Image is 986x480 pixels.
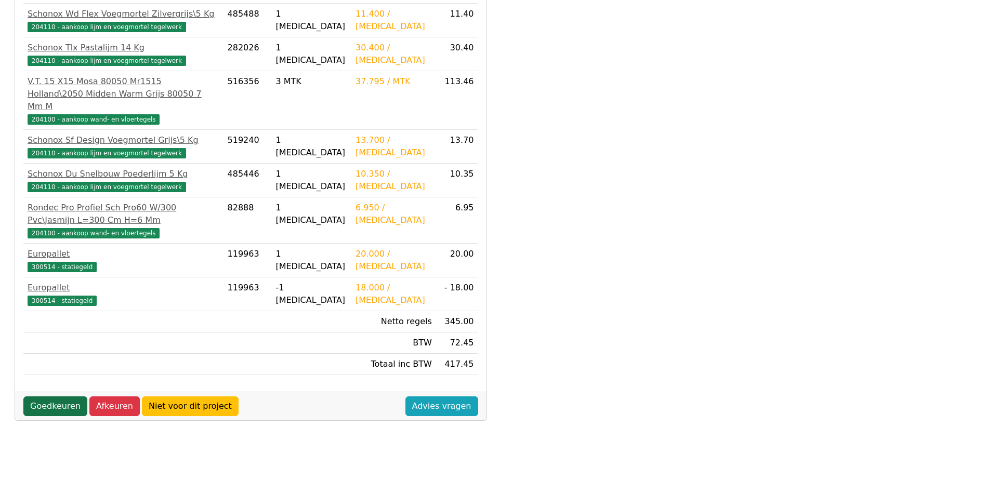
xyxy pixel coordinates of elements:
[224,197,272,244] td: 82888
[28,282,219,306] a: Europallet300514 - statiegeld
[28,42,219,66] a: Schonox Tlx Pastalijm 14 Kg204110 - aankoop lijm en voegmortel tegelwerk
[28,282,219,294] div: Europallet
[356,248,432,273] div: 20.000 / [MEDICAL_DATA]
[405,396,478,416] a: Advies vragen
[28,134,219,146] div: Schonox Sf Design Voegmortel Grijs\5 Kg
[28,168,219,180] div: Schonox Du Snelbouw Poederlijm 5 Kg
[356,75,432,88] div: 37.795 / MTK
[224,277,272,311] td: 119963
[275,8,347,33] div: 1 [MEDICAL_DATA]
[28,202,219,226] div: Rondec Pro Profiel Sch Pro60 W/300 Pvc\Jasmijn L=300 Cm H=6 Mm
[28,22,186,32] span: 204110 - aankoop lijm en voegmortel tegelwerk
[224,37,272,71] td: 282026
[436,130,478,164] td: 13.70
[28,56,186,66] span: 204110 - aankoop lijm en voegmortel tegelwerk
[28,296,97,306] span: 300514 - statiegeld
[436,197,478,244] td: 6.95
[356,202,432,226] div: 6.950 / [MEDICAL_DATA]
[28,134,219,159] a: Schonox Sf Design Voegmortel Grijs\5 Kg204110 - aankoop lijm en voegmortel tegelwerk
[28,248,219,273] a: Europallet300514 - statiegeld
[275,75,347,88] div: 3 MTK
[224,244,272,277] td: 119963
[436,244,478,277] td: 20.00
[351,311,436,332] td: Netto regels
[28,168,219,193] a: Schonox Du Snelbouw Poederlijm 5 Kg204110 - aankoop lijm en voegmortel tegelwerk
[436,354,478,375] td: 417.45
[28,228,160,238] span: 204100 - aankoop wand- en vloertegels
[28,262,97,272] span: 300514 - statiegeld
[89,396,140,416] a: Afkeuren
[28,75,219,125] a: V.T. 15 X15 Mosa 80050 Mr1515 Holland\2050 Midden Warm Grijs 80050 7 Mm M204100 - aankoop wand- e...
[28,8,219,33] a: Schonox Wd Flex Voegmortel Zilvergrijs\5 Kg204110 - aankoop lijm en voegmortel tegelwerk
[224,4,272,37] td: 485488
[275,42,347,66] div: 1 [MEDICAL_DATA]
[28,114,160,125] span: 204100 - aankoop wand- en vloertegels
[28,42,219,54] div: Schonox Tlx Pastalijm 14 Kg
[224,164,272,197] td: 485446
[28,248,219,260] div: Europallet
[28,202,219,239] a: Rondec Pro Profiel Sch Pro60 W/300 Pvc\Jasmijn L=300 Cm H=6 Mm204100 - aankoop wand- en vloertegels
[356,282,432,306] div: 18.000 / [MEDICAL_DATA]
[356,134,432,159] div: 13.700 / [MEDICAL_DATA]
[356,168,432,193] div: 10.350 / [MEDICAL_DATA]
[275,202,347,226] div: 1 [MEDICAL_DATA]
[28,8,219,20] div: Schonox Wd Flex Voegmortel Zilvergrijs\5 Kg
[436,164,478,197] td: 10.35
[356,8,432,33] div: 11.400 / [MEDICAL_DATA]
[28,182,186,192] span: 204110 - aankoop lijm en voegmortel tegelwerk
[436,37,478,71] td: 30.40
[436,4,478,37] td: 11.40
[28,148,186,158] span: 204110 - aankoop lijm en voegmortel tegelwerk
[275,134,347,159] div: 1 [MEDICAL_DATA]
[351,354,436,375] td: Totaal inc BTW
[28,75,219,113] div: V.T. 15 X15 Mosa 80050 Mr1515 Holland\2050 Midden Warm Grijs 80050 7 Mm M
[275,248,347,273] div: 1 [MEDICAL_DATA]
[275,168,347,193] div: 1 [MEDICAL_DATA]
[275,282,347,306] div: -1 [MEDICAL_DATA]
[436,311,478,332] td: 345.00
[23,396,87,416] a: Goedkeuren
[356,42,432,66] div: 30.400 / [MEDICAL_DATA]
[351,332,436,354] td: BTW
[436,332,478,354] td: 72.45
[436,71,478,130] td: 113.46
[142,396,239,416] a: Niet voor dit project
[436,277,478,311] td: - 18.00
[224,71,272,130] td: 516356
[224,130,272,164] td: 519240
